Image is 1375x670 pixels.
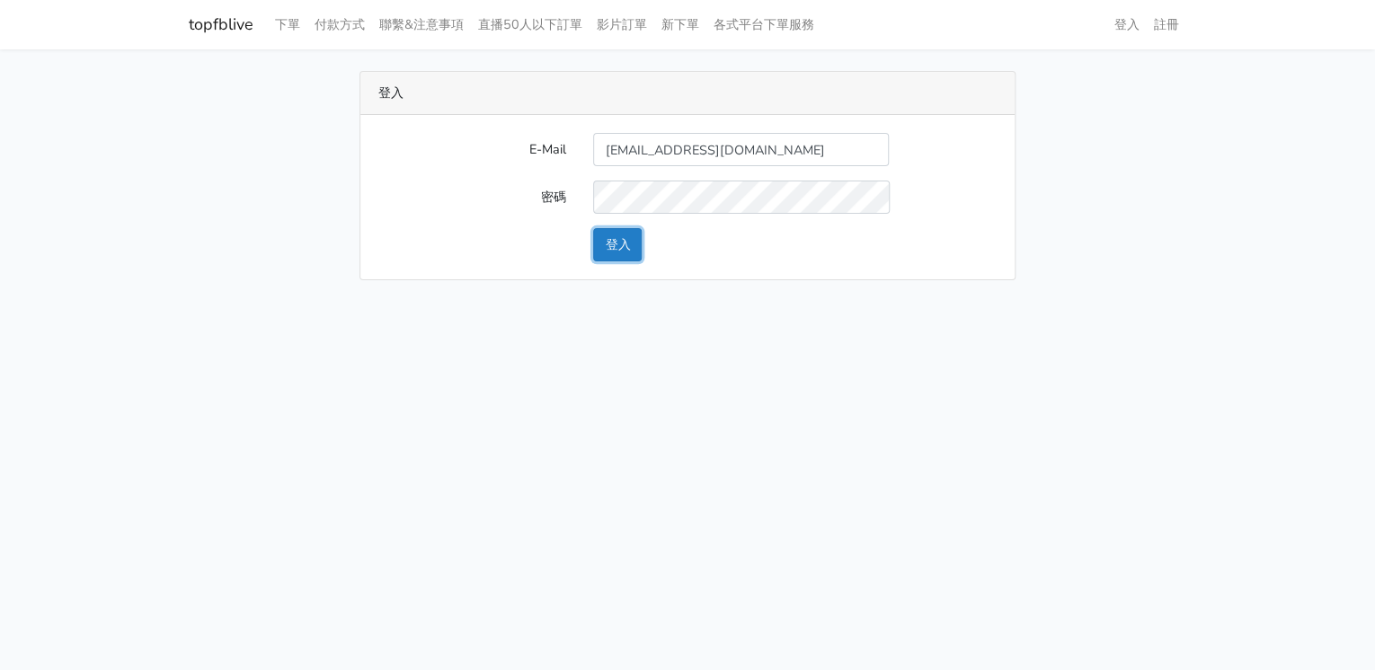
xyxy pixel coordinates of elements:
a: 登入 [1107,7,1147,42]
a: 聯繫&注意事項 [372,7,471,42]
a: 註冊 [1147,7,1186,42]
a: 直播50人以下訂單 [471,7,590,42]
a: 下單 [268,7,307,42]
button: 登入 [593,228,642,261]
a: 新下單 [654,7,706,42]
div: 登入 [360,72,1015,115]
label: E-Mail [365,133,580,166]
a: 影片訂單 [590,7,654,42]
label: 密碼 [365,181,580,214]
a: 各式平台下單服務 [706,7,821,42]
a: 付款方式 [307,7,372,42]
a: topfblive [189,7,253,42]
